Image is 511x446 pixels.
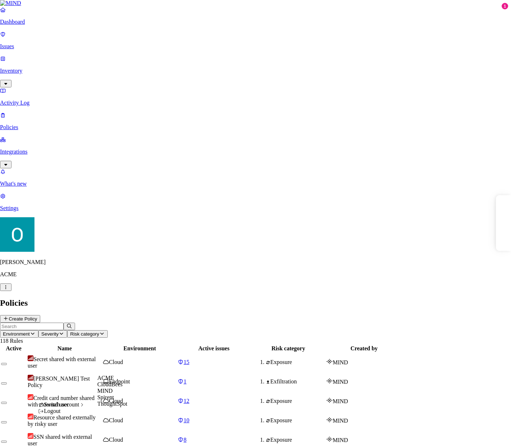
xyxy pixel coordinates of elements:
span: ACME [97,375,114,381]
span: MIND [97,388,113,394]
span: Switch account [44,401,79,408]
iframe: Marker.io feedback button [496,195,511,251]
div: Logout [38,408,85,414]
span: CloudBees [97,381,122,387]
span: Spirent [97,394,114,400]
span: ThoughtSpot [97,401,127,407]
